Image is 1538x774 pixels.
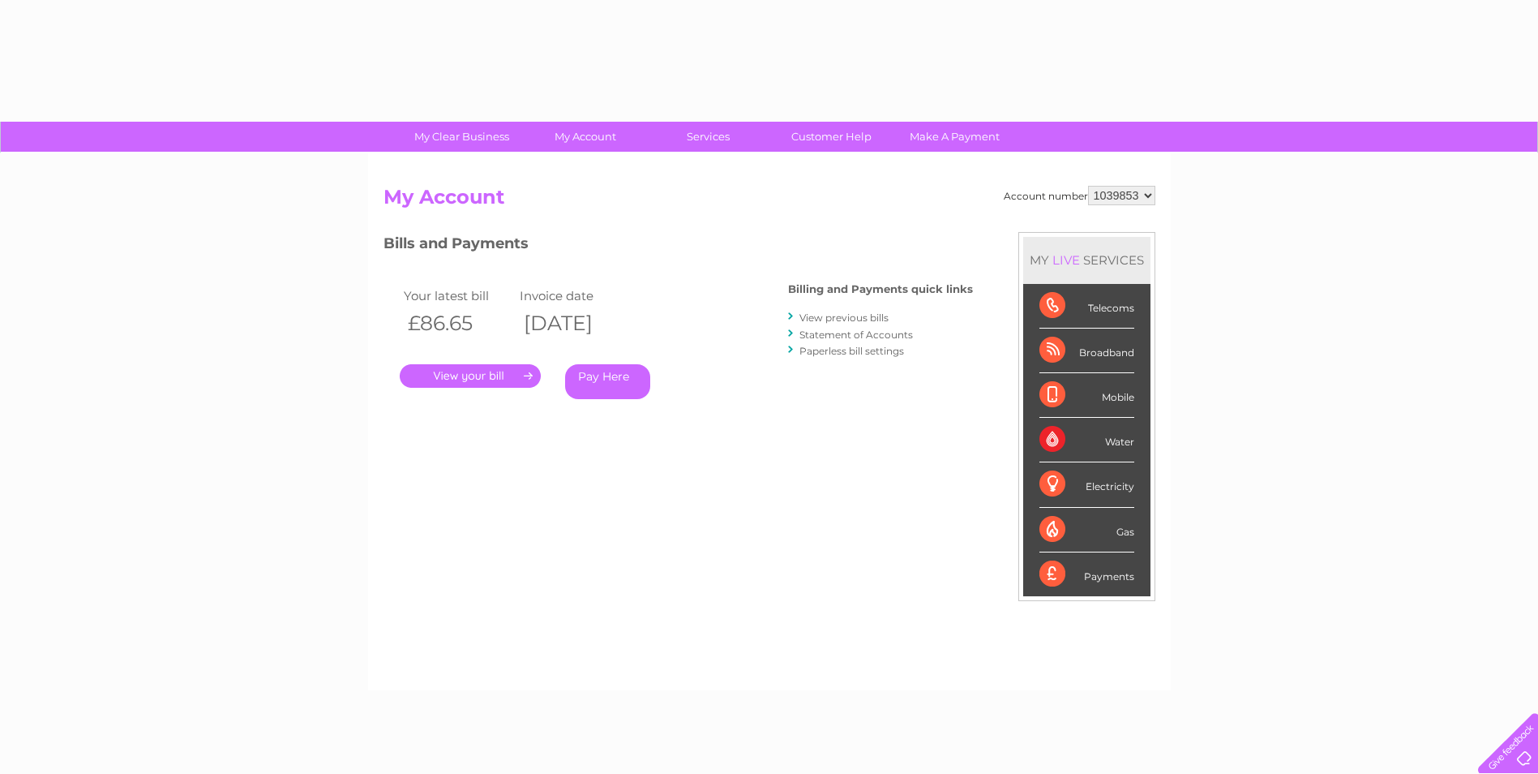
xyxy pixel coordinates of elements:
a: View previous bills [799,312,889,324]
div: Account number [1004,186,1155,205]
a: Pay Here [565,364,650,399]
div: Payments [1039,553,1134,596]
a: My Account [518,122,652,152]
h2: My Account [383,186,1155,217]
a: Services [641,122,775,152]
a: My Clear Business [395,122,529,152]
h4: Billing and Payments quick links [788,283,973,295]
div: Water [1039,418,1134,462]
h3: Bills and Payments [383,232,973,260]
a: Paperless bill settings [799,345,904,357]
div: Gas [1039,508,1134,553]
div: MY SERVICES [1023,237,1150,283]
td: Your latest bill [400,285,516,307]
div: Broadband [1039,329,1134,373]
div: Mobile [1039,373,1134,418]
a: Customer Help [765,122,898,152]
a: . [400,364,541,388]
a: Statement of Accounts [799,329,913,341]
th: £86.65 [400,307,516,340]
a: Make A Payment [888,122,1022,152]
div: Electricity [1039,462,1134,507]
div: Telecoms [1039,284,1134,329]
div: LIVE [1049,252,1083,268]
td: Invoice date [516,285,632,307]
th: [DATE] [516,307,632,340]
